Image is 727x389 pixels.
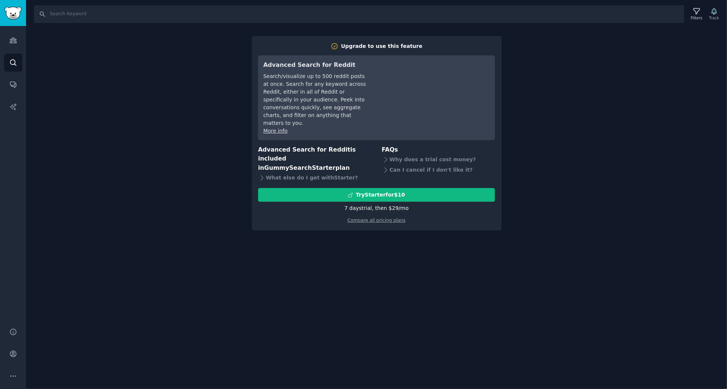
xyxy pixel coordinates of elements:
a: Compare all pricing plans [347,218,405,223]
div: What else do I get with Starter ? [258,172,371,183]
input: Search Keyword [34,5,684,23]
div: Try Starter for $10 [356,191,405,199]
div: Upgrade to use this feature [341,42,422,50]
iframe: YouTube video player [378,61,490,116]
div: Search/visualize up to 500 reddit posts at once. Search for any keyword across Reddit, either in ... [263,72,368,127]
div: Filters [691,15,702,20]
div: Why does a trial cost money? [382,154,495,165]
img: GummySearch logo [4,7,22,20]
span: GummySearch Starter [264,164,335,171]
h3: Advanced Search for Reddit is included in plan [258,145,371,173]
div: 7 days trial, then $ 29 /mo [344,204,409,212]
button: TryStarterfor$10 [258,188,495,202]
a: More info [263,128,287,134]
h3: FAQs [382,145,495,155]
h3: Advanced Search for Reddit [263,61,368,70]
div: Can I cancel if I don't like it? [382,165,495,175]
